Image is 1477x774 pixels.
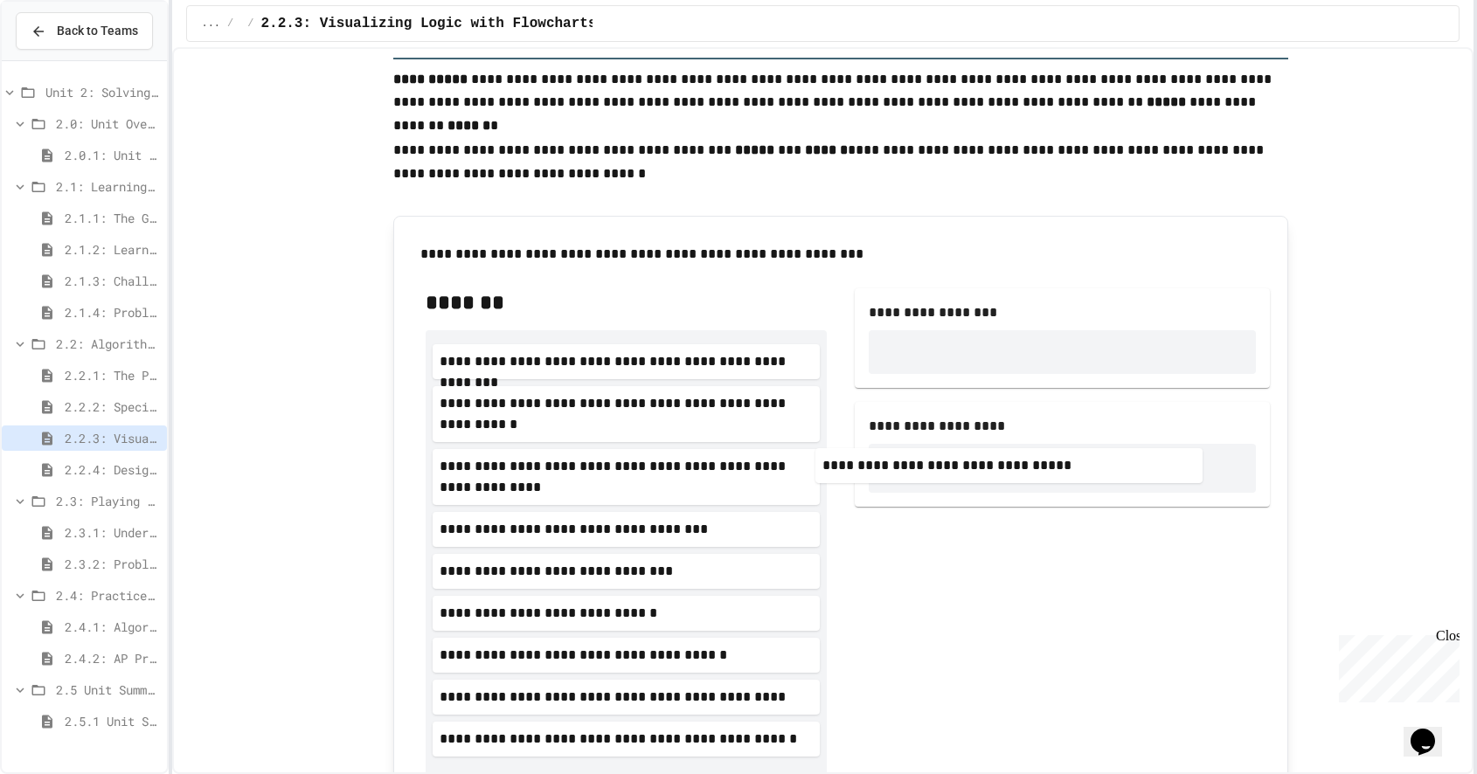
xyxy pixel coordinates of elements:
[7,7,121,111] div: Chat with us now!Close
[65,460,160,479] span: 2.2.4: Designing Flowcharts
[65,240,160,259] span: 2.1.2: Learning to Solve Hard Problems
[201,17,220,31] span: ...
[56,492,160,510] span: 2.3: Playing Games
[56,586,160,605] span: 2.4: Practice with Algorithms
[65,555,160,573] span: 2.3.2: Problem Solving Reflection
[260,13,596,34] span: 2.2.3: Visualizing Logic with Flowcharts
[65,649,160,667] span: 2.4.2: AP Practice Questions
[16,12,153,50] button: Back to Teams
[56,335,160,353] span: 2.2: Algorithms - from Pseudocode to Flowcharts
[57,22,138,40] span: Back to Teams
[56,177,160,196] span: 2.1: Learning to Solve Hard Problems
[247,17,253,31] span: /
[1404,704,1460,757] iframe: chat widget
[227,17,233,31] span: /
[65,272,160,290] span: 2.1.3: Challenge Problem - The Bridge
[65,712,160,730] span: 2.5.1 Unit Summary
[65,429,160,447] span: 2.2.3: Visualizing Logic with Flowcharts
[1332,628,1460,702] iframe: chat widget
[56,681,160,699] span: 2.5 Unit Summary
[65,618,160,636] span: 2.4.1: Algorithm Practice Exercises
[65,146,160,164] span: 2.0.1: Unit Overview
[65,303,160,321] span: 2.1.4: Problem Solving Practice
[65,209,160,227] span: 2.1.1: The Growth Mindset
[65,366,160,384] span: 2.2.1: The Power of Algorithms
[56,114,160,133] span: 2.0: Unit Overview
[65,397,160,416] span: 2.2.2: Specifying Ideas with Pseudocode
[45,83,160,101] span: Unit 2: Solving Problems in Computer Science
[65,523,160,542] span: 2.3.1: Understanding Games with Flowcharts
